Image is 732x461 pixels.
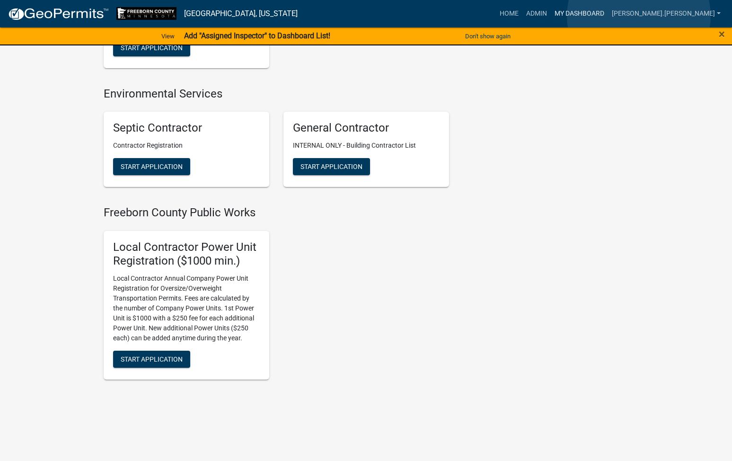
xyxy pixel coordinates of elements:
[113,121,260,135] h5: Septic Contractor
[113,39,190,56] button: Start Application
[113,158,190,175] button: Start Application
[461,28,514,44] button: Don't show again
[522,5,551,23] a: Admin
[113,141,260,151] p: Contractor Registration
[496,5,522,23] a: Home
[184,6,298,22] a: [GEOGRAPHIC_DATA], [US_STATE]
[113,240,260,268] h5: Local Contractor Power Unit Registration ($1000 min.)
[300,163,362,170] span: Start Application
[293,141,440,151] p: INTERNAL ONLY - Building Contractor List
[104,87,449,101] h4: Environmental Services
[551,5,608,23] a: My Dashboard
[719,27,725,41] span: ×
[293,121,440,135] h5: General Contractor
[158,28,178,44] a: View
[104,206,449,220] h4: Freeborn County Public Works
[608,5,724,23] a: [PERSON_NAME].[PERSON_NAME]
[121,355,183,363] span: Start Application
[116,7,176,20] img: Freeborn County, Minnesota
[719,28,725,40] button: Close
[113,274,260,343] p: Local Contractor Annual Company Power Unit Registration for Oversize/Overweight Transportation Pe...
[184,31,330,40] strong: Add "Assigned Inspector" to Dashboard List!
[121,163,183,170] span: Start Application
[121,44,183,51] span: Start Application
[113,351,190,368] button: Start Application
[293,158,370,175] button: Start Application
